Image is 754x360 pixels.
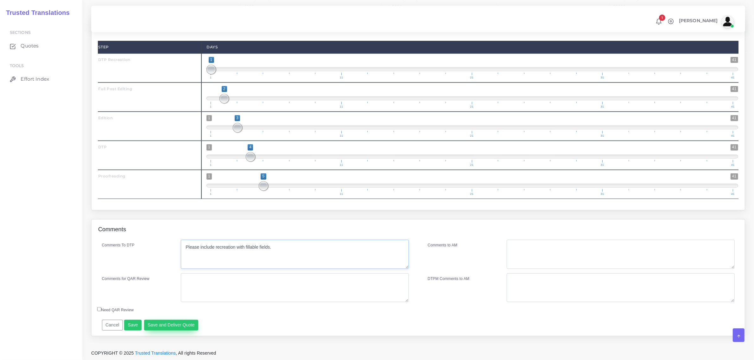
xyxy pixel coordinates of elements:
span: 1 [206,173,212,179]
span: 11 [339,105,344,108]
strong: Days [206,45,218,49]
span: Effort Index [21,76,49,83]
span: Quotes [21,42,39,49]
strong: Full Post Editing [98,86,132,91]
span: 1 [206,144,212,150]
input: Need QAR Review [97,307,101,311]
span: 3 [235,115,240,121]
span: 11 [339,193,344,196]
button: Cancel [102,320,123,331]
a: 1 [653,18,664,25]
span: 1 [209,134,213,137]
label: Need QAR Review [97,307,134,313]
span: Sections [10,30,31,35]
span: 1 [209,193,213,196]
a: Cancel [102,322,123,327]
label: Comments to AM [428,242,458,248]
span: 4 [248,144,253,150]
span: 1 [209,164,213,166]
a: Effort Index [5,72,78,86]
span: 21 [469,76,475,79]
strong: DTP [98,145,107,149]
span: 31 [600,193,605,196]
button: Save and Deliver Quote [144,320,199,331]
span: , All rights Reserved [176,350,216,357]
label: Comments for QAR Review [102,276,149,282]
span: 1 [659,15,665,21]
span: 1 [206,115,212,121]
span: 31 [600,105,605,108]
strong: DTP Recreation [98,57,130,62]
span: 31 [600,76,605,79]
span: 21 [469,164,475,166]
span: 41 [730,164,736,166]
span: 41 [730,105,736,108]
span: 2 [222,86,227,92]
label: Comments To DTP [102,242,135,248]
img: avatar [721,15,734,28]
span: 41 [731,115,738,121]
a: Quotes [5,39,78,53]
span: 11 [339,134,344,137]
span: 11 [339,164,344,166]
span: 1 [209,76,213,79]
span: 11 [339,76,344,79]
span: 1 [209,105,213,108]
label: DTPM Comments to AM [428,276,470,282]
h2: Trusted Translations [2,9,70,16]
a: Trusted Translations [135,351,176,356]
span: 31 [600,164,605,166]
span: 21 [469,134,475,137]
h4: Comments [98,226,126,233]
span: 41 [731,144,738,150]
button: Save [124,320,142,331]
span: 41 [730,76,736,79]
span: 41 [731,173,738,179]
strong: Edition [98,115,113,120]
strong: Proofreading [98,174,125,178]
span: COPYRIGHT © 2025 [91,350,216,357]
a: [PERSON_NAME]avatar [676,15,736,28]
strong: Step [98,45,109,49]
span: 41 [730,134,736,137]
a: Trusted Translations [2,8,70,18]
span: 41 [730,193,736,196]
span: 21 [469,193,475,196]
span: 21 [469,105,475,108]
span: 41 [731,86,738,92]
span: 41 [731,57,738,63]
span: 31 [600,134,605,137]
span: [PERSON_NAME] [679,18,718,23]
span: Tools [10,63,24,68]
span: 1 [209,57,214,63]
span: 5 [261,173,266,179]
